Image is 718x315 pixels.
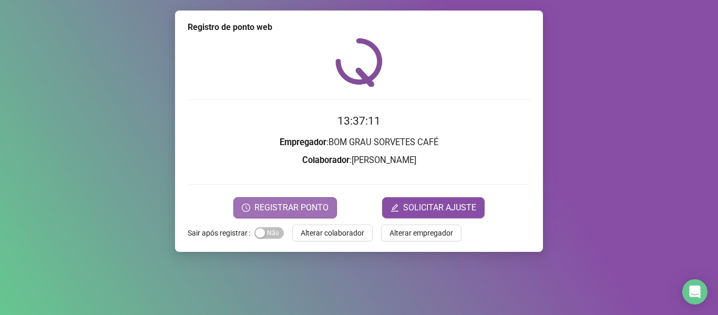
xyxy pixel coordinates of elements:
img: QRPoint [335,38,383,87]
span: clock-circle [242,204,250,212]
button: Alterar empregador [381,225,461,241]
h3: : BOM GRAU SORVETES CAFÉ [188,136,530,149]
div: Open Intercom Messenger [682,279,707,304]
div: Registro de ponto web [188,21,530,34]
button: Alterar colaborador [292,225,373,241]
h3: : [PERSON_NAME] [188,154,530,167]
strong: Colaborador [302,155,350,165]
label: Sair após registrar [188,225,254,241]
span: Alterar empregador [389,227,453,239]
span: SOLICITAR AJUSTE [403,201,476,214]
span: REGISTRAR PONTO [254,201,329,214]
span: edit [391,204,399,212]
button: REGISTRAR PONTO [233,197,337,218]
button: editSOLICITAR AJUSTE [382,197,485,218]
time: 13:37:11 [337,115,381,127]
strong: Empregador [280,137,326,147]
span: Alterar colaborador [301,227,364,239]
